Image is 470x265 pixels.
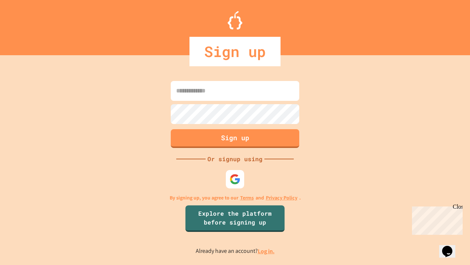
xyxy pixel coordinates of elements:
[258,247,275,255] a: Log in.
[196,247,275,256] p: Already have an account?
[228,11,242,29] img: Logo.svg
[171,129,299,148] button: Sign up
[170,194,301,202] p: By signing up, you agree to our and .
[229,174,241,185] img: google-icon.svg
[409,204,463,235] iframe: chat widget
[266,194,297,202] a: Privacy Policy
[206,155,264,163] div: Or signup using
[240,194,254,202] a: Terms
[3,3,51,47] div: Chat with us now!Close
[189,37,281,66] div: Sign up
[185,205,285,232] a: Explore the platform before signing up
[439,236,463,258] iframe: chat widget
